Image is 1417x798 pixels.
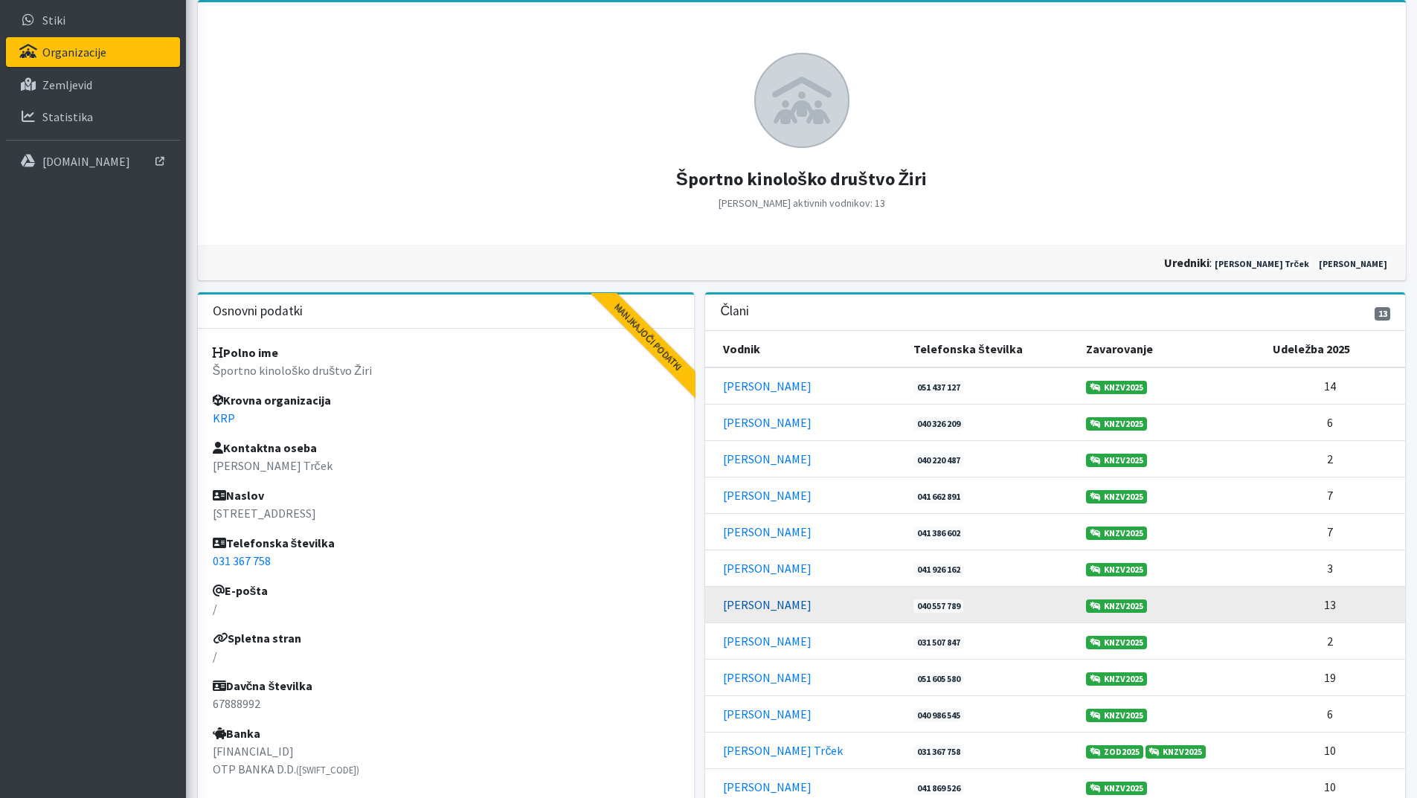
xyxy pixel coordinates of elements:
[42,13,65,28] p: Stiki
[720,303,749,319] h3: Člani
[213,535,335,550] strong: Telefonska številka
[213,457,680,474] p: [PERSON_NAME] Trček
[705,331,904,367] th: Vodnik
[723,415,812,430] a: [PERSON_NAME]
[579,268,718,407] div: Manjkajoči podatki
[1086,782,1147,795] a: KNZV2025
[1264,367,1405,405] td: 14
[913,454,964,467] a: 040 220 487
[296,764,359,776] small: ([SWIFT_CODE])
[1315,257,1391,271] a: [PERSON_NAME]
[913,636,964,649] a: 031 507 847
[42,109,93,124] p: Statistika
[913,709,964,722] a: 040 986 545
[1212,257,1313,271] a: [PERSON_NAME] Trček
[1375,307,1391,321] span: 13
[42,77,92,92] p: Zemljevid
[913,490,964,503] a: 041 662 891
[213,678,313,693] strong: Davčna številka
[719,196,885,210] small: [PERSON_NAME] aktivnih vodnikov: 13
[1086,745,1143,759] a: ZOD2025
[1164,255,1209,270] strong: uredniki
[1264,659,1405,695] td: 19
[1264,404,1405,440] td: 6
[723,779,812,794] a: [PERSON_NAME]
[6,147,180,176] a: [DOMAIN_NAME]
[6,70,180,100] a: Zemljevid
[1264,586,1405,622] td: 13
[1264,331,1405,367] th: Udeležba 2025
[913,563,964,576] a: 041 926 162
[723,743,843,758] a: [PERSON_NAME] Trček
[1086,709,1147,722] a: KNZV2025
[723,488,812,503] a: [PERSON_NAME]
[913,599,964,613] a: 040 557 789
[1086,417,1147,431] a: KNZV2025
[1086,454,1147,467] a: KNZV2025
[802,254,1397,271] div: :
[42,154,130,169] p: [DOMAIN_NAME]
[1264,550,1405,586] td: 3
[213,583,269,598] strong: E-pošta
[904,331,1077,367] th: Telefonska številka
[1264,513,1405,550] td: 7
[676,167,927,190] strong: Športno kinološko društvo Žiri
[723,670,812,685] a: [PERSON_NAME]
[213,553,271,568] a: 031 367 758
[213,599,680,617] p: /
[213,695,680,712] p: 67888992
[723,707,812,721] a: [PERSON_NAME]
[913,527,964,540] a: 041 386 602
[213,647,680,665] p: /
[913,782,964,795] a: 041 869 526
[1086,599,1147,613] a: KNZV2025
[1146,745,1206,759] a: KNZV2025
[723,451,812,466] a: [PERSON_NAME]
[213,345,278,360] strong: Polno ime
[213,411,235,425] a: KRP
[723,524,812,539] a: [PERSON_NAME]
[213,631,301,646] strong: Spletna stran
[1086,636,1147,649] a: KNZV2025
[913,745,964,759] a: 031 367 758
[213,742,680,778] p: [FINANCIAL_ID] OTP BANKA D.D.
[6,102,180,132] a: Statistika
[213,361,680,379] p: Športno kinološko društvo Žiri
[213,726,260,741] strong: Banka
[42,45,106,59] p: Organizacije
[213,488,264,503] strong: Naslov
[6,37,180,67] a: Organizacije
[1086,563,1147,576] a: KNZV2025
[913,417,964,431] a: 040 326 209
[1086,527,1147,540] a: KNZV2025
[913,381,964,394] a: 051 437 127
[1086,490,1147,503] a: KNZV2025
[1264,622,1405,659] td: 2
[913,672,964,686] a: 051 605 580
[213,393,331,408] strong: Krovna organizacija
[1086,672,1147,686] a: KNZV2025
[1264,477,1405,513] td: 7
[723,379,812,393] a: [PERSON_NAME]
[1264,440,1405,477] td: 2
[723,561,812,576] a: [PERSON_NAME]
[213,440,317,455] strong: Kontaktna oseba
[1264,695,1405,732] td: 6
[6,5,180,35] a: Stiki
[723,597,812,612] a: [PERSON_NAME]
[1077,331,1264,367] th: Zavarovanje
[213,303,303,319] h3: Osnovni podatki
[213,504,680,522] p: [STREET_ADDRESS]
[1086,381,1147,394] a: KNZV2025
[1264,732,1405,768] td: 10
[723,634,812,649] a: [PERSON_NAME]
